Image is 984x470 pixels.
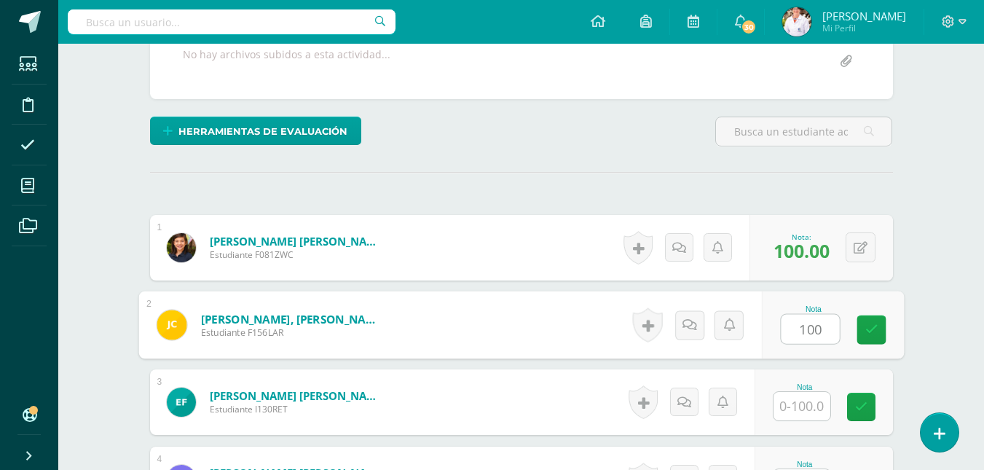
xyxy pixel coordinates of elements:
[774,232,830,242] div: Nota:
[150,117,361,145] a: Herramientas de evaluación
[183,47,390,76] div: No hay archivos subidos a esta actividad...
[773,461,837,469] div: Nota
[178,118,347,145] span: Herramientas de evaluación
[822,9,906,23] span: [PERSON_NAME]
[822,22,906,34] span: Mi Perfil
[781,315,839,344] input: 0-100.0
[774,238,830,263] span: 100.00
[210,403,385,415] span: Estudiante I130RET
[200,311,380,326] a: [PERSON_NAME], [PERSON_NAME]
[782,7,811,36] img: 95282b032a3e17d0d9b48026547c4762.png
[210,234,385,248] a: [PERSON_NAME] [PERSON_NAME]
[167,388,196,417] img: 24c63dc10f056f98a57dee20c8dc3f69.png
[157,310,186,340] img: 30a7f697273c1fe515a22b895b91e2cc.png
[167,233,196,262] img: b825d092af0a8a01d565c6346460a2ca.png
[716,117,891,146] input: Busca un estudiante aquí...
[68,9,395,34] input: Busca un usuario...
[200,326,380,340] span: Estudiante F156LAR
[773,383,837,391] div: Nota
[780,305,846,313] div: Nota
[210,388,385,403] a: [PERSON_NAME] [PERSON_NAME]
[741,19,757,35] span: 30
[774,392,830,420] input: 0-100.0
[210,248,385,261] span: Estudiante F081ZWC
